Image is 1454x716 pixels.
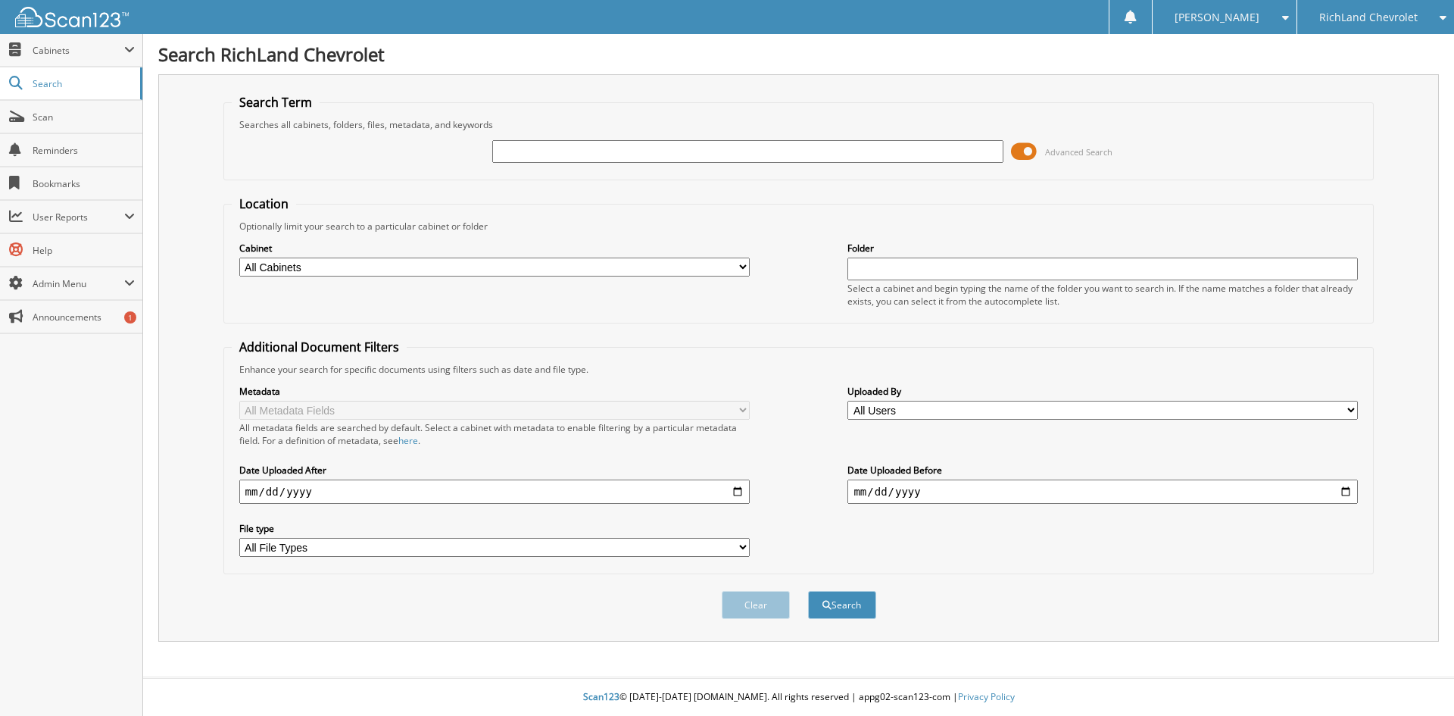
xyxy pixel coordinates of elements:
span: Bookmarks [33,177,135,190]
div: 1 [124,311,136,324]
span: Search [33,77,133,90]
span: [PERSON_NAME] [1175,13,1259,22]
input: end [847,480,1358,504]
span: Announcements [33,311,135,324]
button: Clear [722,591,790,619]
div: Select a cabinet and begin typing the name of the folder you want to search in. If the name match... [847,282,1358,308]
span: RichLand Chevrolet [1319,13,1418,22]
a: here [398,434,418,447]
span: Cabinets [33,44,124,57]
legend: Additional Document Filters [232,339,407,355]
legend: Search Term [232,94,320,111]
span: Admin Menu [33,277,124,290]
legend: Location [232,195,296,212]
button: Search [808,591,876,619]
label: Cabinet [239,242,750,255]
div: © [DATE]-[DATE] [DOMAIN_NAME]. All rights reserved | appg02-scan123-com | [143,679,1454,716]
label: File type [239,522,750,535]
span: Scan123 [583,690,619,703]
label: Date Uploaded After [239,464,750,477]
a: Privacy Policy [958,690,1015,703]
div: Enhance your search for specific documents using filters such as date and file type. [232,363,1366,376]
div: Searches all cabinets, folders, files, metadata, and keywords [232,118,1366,131]
span: Advanced Search [1045,146,1112,158]
img: scan123-logo-white.svg [15,7,129,27]
span: User Reports [33,211,124,224]
span: Reminders [33,144,135,157]
input: start [239,480,750,504]
div: Optionally limit your search to a particular cabinet or folder [232,220,1366,233]
div: All metadata fields are searched by default. Select a cabinet with metadata to enable filtering b... [239,421,750,447]
label: Uploaded By [847,385,1358,398]
label: Folder [847,242,1358,255]
h1: Search RichLand Chevrolet [158,42,1439,67]
label: Metadata [239,385,750,398]
label: Date Uploaded Before [847,464,1358,477]
span: Scan [33,111,135,124]
span: Help [33,244,135,257]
